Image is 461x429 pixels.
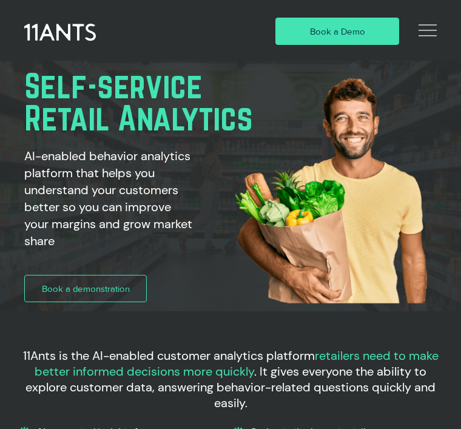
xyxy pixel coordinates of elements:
[23,348,315,363] span: 11Ants is the AI-enabled customer analytics platform
[35,348,439,379] span: retailers need to make better informed decisions more quickly
[24,66,203,105] span: Self-service
[42,282,130,295] span: Book a demonstration
[419,21,437,39] svg: Open Site Navigation
[24,98,253,137] span: Retail Analytics
[24,275,147,302] a: Book a demonstration
[24,147,193,249] h2: AI-enabled behavior analytics platform that helps you understand your customers better so you can...
[275,18,400,45] a: Book a Demo
[25,363,436,411] span: . It gives everyone the ability to explore customer data, answering behavior-related questions qu...
[310,25,365,38] span: Book a Demo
